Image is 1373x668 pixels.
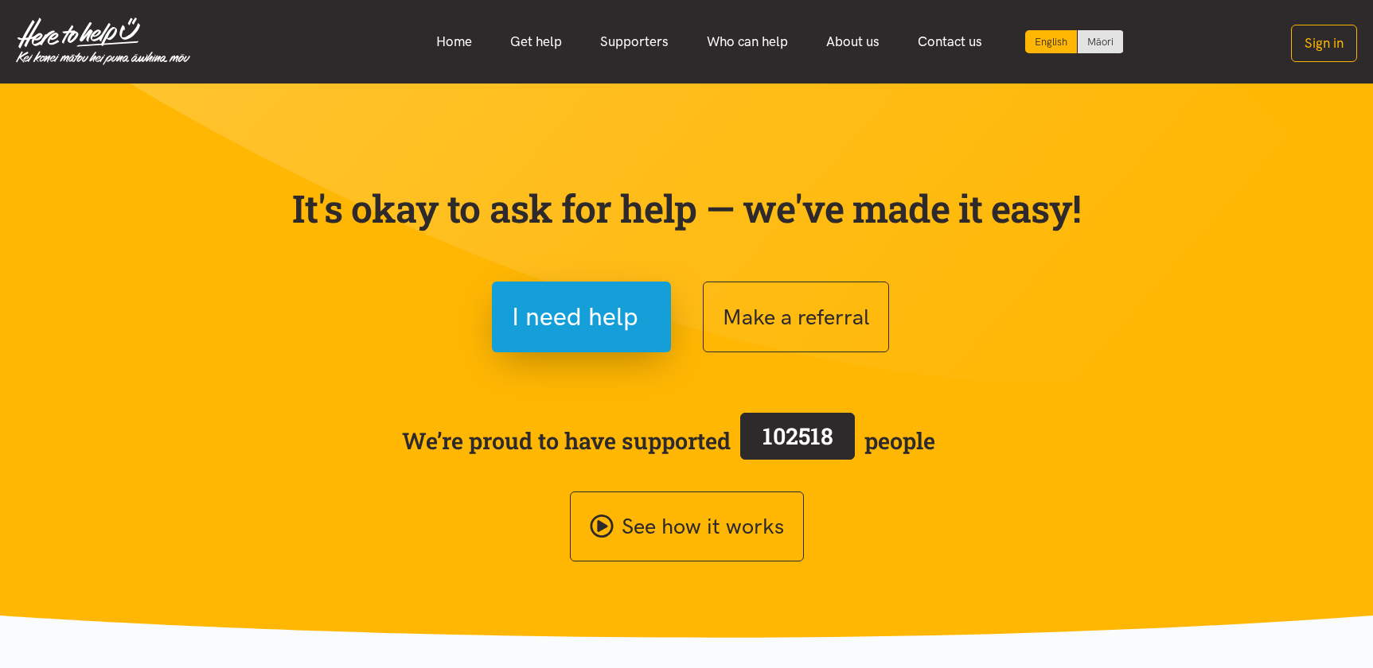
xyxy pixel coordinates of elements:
[581,25,688,59] a: Supporters
[402,410,935,472] span: We’re proud to have supported people
[688,25,807,59] a: Who can help
[492,282,671,352] button: I need help
[731,410,864,472] a: 102518
[899,25,1001,59] a: Contact us
[491,25,581,59] a: Get help
[1025,30,1078,53] div: Current language
[1291,25,1357,62] button: Sign in
[1078,30,1123,53] a: Switch to Te Reo Māori
[1025,30,1124,53] div: Language toggle
[763,421,833,451] span: 102518
[16,17,190,65] img: Home
[289,185,1085,231] p: It's okay to ask for help — we've made it easy!
[417,25,491,59] a: Home
[570,491,804,562] a: See how it works
[703,282,889,352] button: Make a referral
[807,25,899,59] a: About us
[512,297,638,337] span: I need help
